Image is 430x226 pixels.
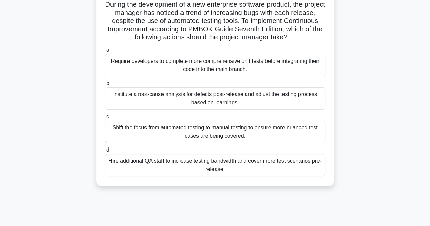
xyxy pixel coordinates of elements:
div: Require developers to complete more comprehensive unit tests before integrating their code into t... [105,54,325,76]
span: d. [106,147,111,153]
span: b. [106,80,111,86]
div: Hire additional QA staff to increase testing bandwidth and cover more test scenarios pre-release. [105,154,325,176]
h5: During the development of a new enterprise software product, the project manager has noticed a tr... [104,0,326,42]
div: Shift the focus from automated testing to manual testing to ensure more nuanced test cases are be... [105,121,325,143]
div: Institute a root-cause analysis for defects post-release and adjust the testing process based on ... [105,87,325,110]
span: a. [106,47,111,53]
span: c. [106,114,110,119]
